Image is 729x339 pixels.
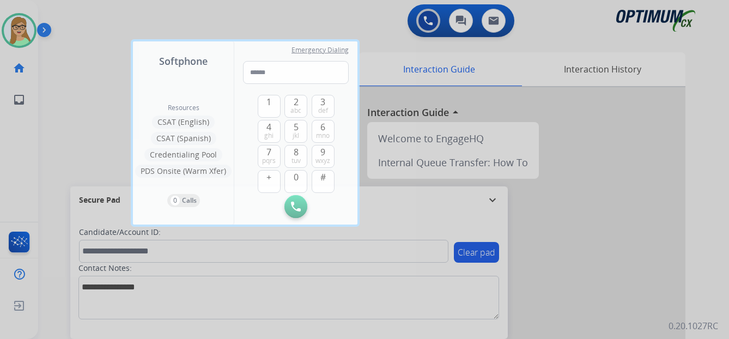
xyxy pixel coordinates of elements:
[318,106,328,115] span: def
[284,95,307,118] button: 2abc
[291,156,301,165] span: tuv
[284,170,307,193] button: 0
[151,132,216,145] button: CSAT (Spanish)
[266,120,271,134] span: 4
[262,156,276,165] span: pqrs
[135,165,232,178] button: PDS Onsite (Warm Xfer)
[284,145,307,168] button: 8tuv
[320,120,325,134] span: 6
[171,196,180,205] p: 0
[266,171,271,184] span: +
[258,120,281,143] button: 4ghi
[258,145,281,168] button: 7pqrs
[293,131,299,140] span: jkl
[294,95,299,108] span: 2
[315,156,330,165] span: wxyz
[266,95,271,108] span: 1
[290,106,301,115] span: abc
[266,146,271,159] span: 7
[316,131,330,140] span: mno
[294,171,299,184] span: 0
[168,104,199,112] span: Resources
[294,146,299,159] span: 8
[291,46,349,55] span: Emergency Dialing
[291,202,301,211] img: call-button
[320,146,325,159] span: 9
[258,170,281,193] button: +
[284,120,307,143] button: 5jkl
[258,95,281,118] button: 1
[159,53,208,69] span: Softphone
[152,116,215,129] button: CSAT (English)
[312,120,335,143] button: 6mno
[669,319,718,332] p: 0.20.1027RC
[320,95,325,108] span: 3
[264,131,274,140] span: ghi
[294,120,299,134] span: 5
[167,194,200,207] button: 0Calls
[312,170,335,193] button: #
[144,148,222,161] button: Credentialing Pool
[312,95,335,118] button: 3def
[182,196,197,205] p: Calls
[312,145,335,168] button: 9wxyz
[320,171,326,184] span: #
